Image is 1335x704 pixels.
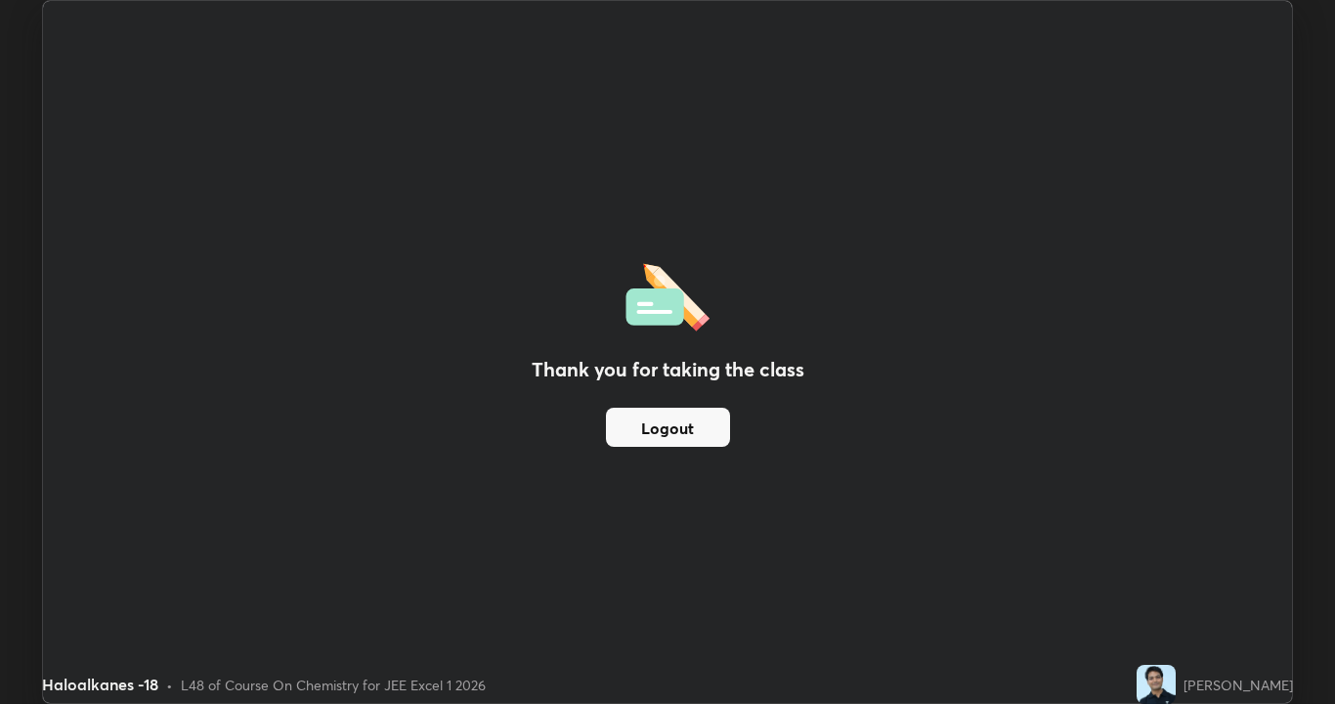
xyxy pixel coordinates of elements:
[625,257,710,331] img: offlineFeedback.1438e8b3.svg
[181,675,486,695] div: L48 of Course On Chemistry for JEE Excel 1 2026
[166,675,173,695] div: •
[532,355,804,384] h2: Thank you for taking the class
[1184,675,1293,695] div: [PERSON_NAME]
[1137,665,1176,704] img: a66c93c3f3b24783b2fbdc83a771ea14.jpg
[42,673,158,696] div: Haloalkanes -18
[606,408,730,447] button: Logout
